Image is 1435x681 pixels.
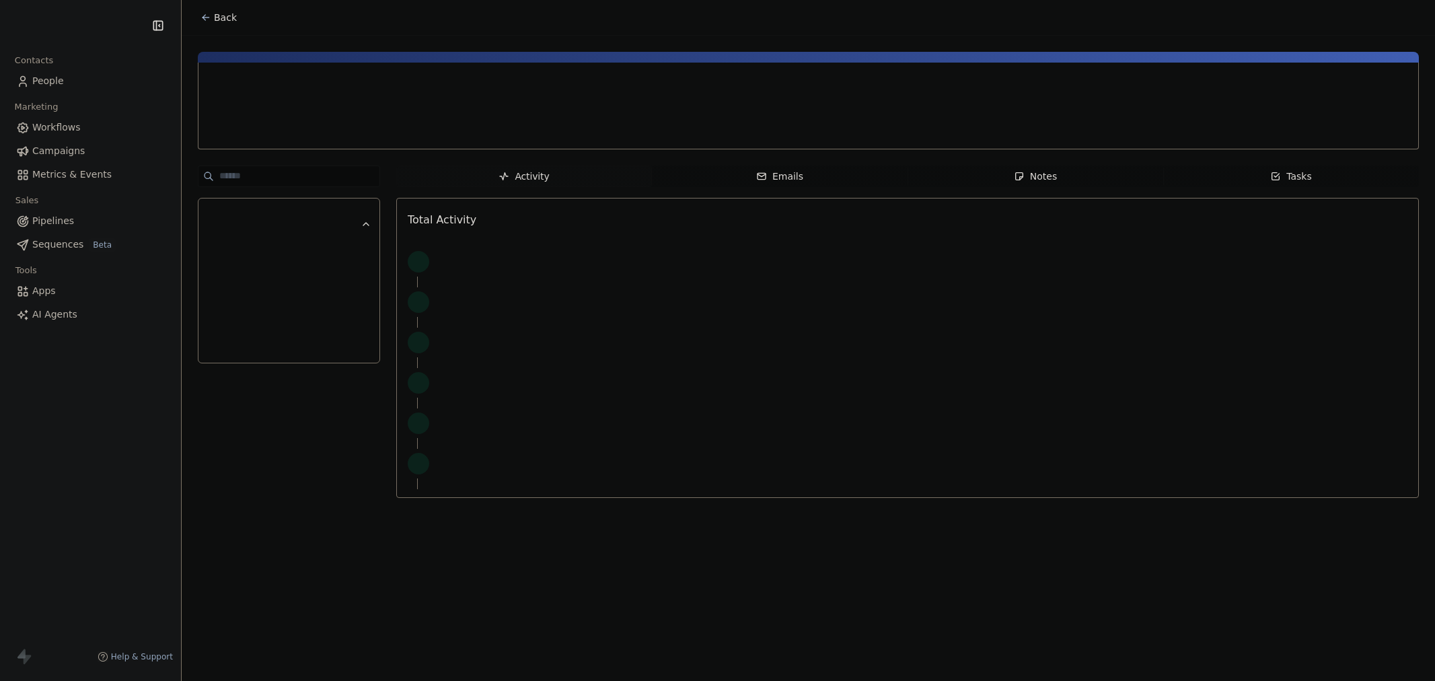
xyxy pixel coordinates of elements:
[214,11,237,24] span: Back
[9,50,59,71] span: Contacts
[11,116,170,139] a: Workflows
[1270,170,1312,184] div: Tasks
[32,284,56,298] span: Apps
[32,308,77,322] span: AI Agents
[11,70,170,92] a: People
[11,210,170,232] a: Pipelines
[192,5,245,30] button: Back
[32,74,64,88] span: People
[32,238,83,252] span: Sequences
[9,190,44,211] span: Sales
[11,280,170,302] a: Apps
[11,303,170,326] a: AI Agents
[11,164,170,186] a: Metrics & Events
[408,213,476,226] span: Total Activity
[89,238,116,252] span: Beta
[756,170,803,184] div: Emails
[32,120,81,135] span: Workflows
[32,144,85,158] span: Campaigns
[9,97,64,117] span: Marketing
[98,651,173,662] a: Help & Support
[9,260,42,281] span: Tools
[32,168,112,182] span: Metrics & Events
[111,651,173,662] span: Help & Support
[11,234,170,256] a: SequencesBeta
[32,214,74,228] span: Pipelines
[11,140,170,162] a: Campaigns
[1014,170,1057,184] div: Notes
